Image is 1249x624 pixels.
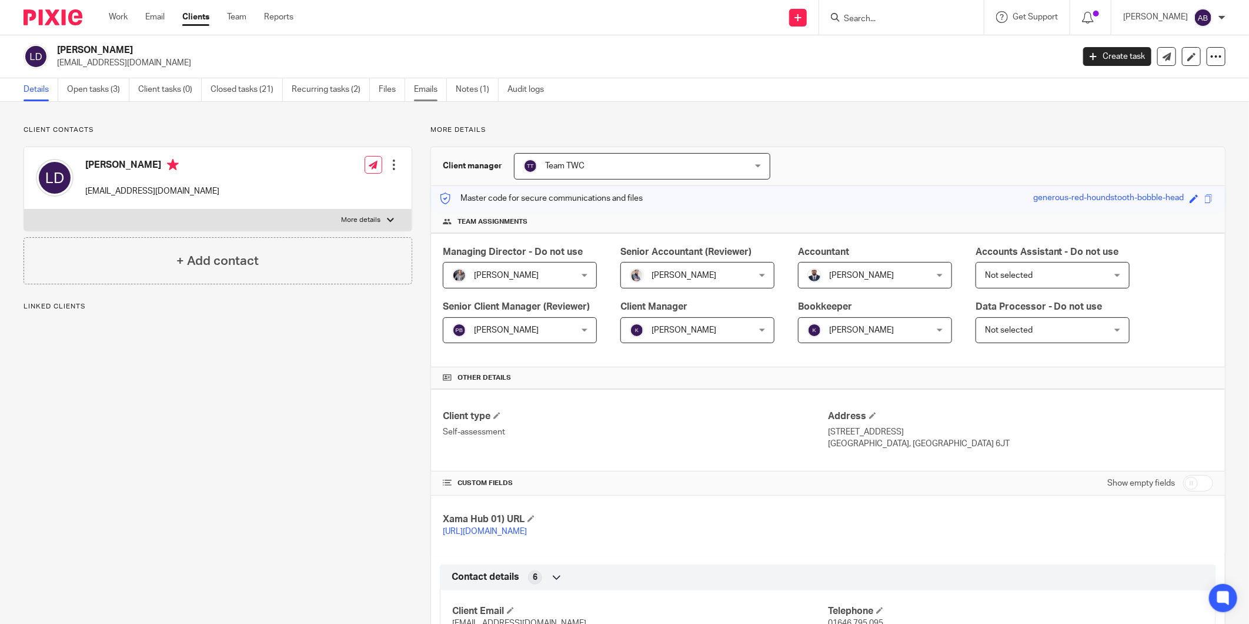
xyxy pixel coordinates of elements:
h3: Client manager [443,160,502,172]
span: Accountant [798,247,849,257]
span: Other details [457,373,511,383]
a: [URL][DOMAIN_NAME] [443,527,527,536]
a: Email [145,11,165,23]
img: svg%3E [24,44,48,69]
span: Senior Client Manager (Reviewer) [443,302,590,311]
a: Closed tasks (21) [211,78,283,101]
span: Data Processor - Do not use [976,302,1103,311]
a: Clients [182,11,209,23]
p: [GEOGRAPHIC_DATA], [GEOGRAPHIC_DATA] 6JT [828,438,1213,450]
p: [EMAIL_ADDRESS][DOMAIN_NAME] [57,57,1066,69]
span: [PERSON_NAME] [474,271,539,280]
span: Contact details [452,571,519,583]
span: Get Support [1013,13,1058,21]
a: Create task [1083,47,1151,66]
h4: CUSTOM FIELDS [443,479,828,488]
span: [PERSON_NAME] [652,326,716,334]
img: WhatsApp%20Image%202022-05-18%20at%206.27.04%20PM.jpeg [807,268,821,283]
i: Primary [167,159,179,171]
img: svg%3E [630,323,644,337]
p: [STREET_ADDRESS] [828,426,1213,438]
span: [PERSON_NAME] [829,326,894,334]
img: Pixie [24,9,82,25]
a: Details [24,78,58,101]
span: [PERSON_NAME] [474,326,539,334]
a: Files [379,78,405,101]
h4: Client type [443,410,828,423]
a: Notes (1) [456,78,499,101]
p: More details [430,125,1225,135]
a: Work [109,11,128,23]
a: Team [227,11,246,23]
h4: + Add contact [176,252,259,270]
a: Recurring tasks (2) [292,78,370,101]
span: Team assignments [457,217,527,227]
h2: [PERSON_NAME] [57,44,864,57]
h4: Client Email [452,605,828,618]
div: generous-red-houndstooth-bobble-head [1033,192,1184,205]
span: Team TWC [545,162,585,170]
a: Audit logs [507,78,553,101]
p: Master code for secure communications and files [440,192,643,204]
span: Managing Director - Do not use [443,247,583,257]
label: Show empty fields [1107,477,1175,489]
p: Client contacts [24,125,412,135]
img: Pixie%2002.jpg [630,268,644,283]
img: -%20%20-%20studio@ingrained.co.uk%20for%20%20-20220223%20at%20101413%20-%201W1A2026.jpg [452,268,466,283]
h4: Address [828,410,1213,423]
p: Self-assessment [443,426,828,438]
span: Senior Accountant (Reviewer) [620,247,752,257]
img: svg%3E [1194,8,1213,27]
h4: [PERSON_NAME] [85,159,219,174]
span: Client Manager [620,302,687,311]
input: Search [843,14,949,25]
span: Bookkeeper [798,302,852,311]
a: Reports [264,11,293,23]
p: More details [342,215,381,225]
img: svg%3E [36,159,74,197]
img: svg%3E [452,323,466,337]
h4: Telephone [828,605,1204,618]
span: [PERSON_NAME] [829,271,894,280]
p: [EMAIL_ADDRESS][DOMAIN_NAME] [85,185,219,197]
span: Accounts Assistant - Do not use [976,247,1119,257]
span: [PERSON_NAME] [652,271,716,280]
img: svg%3E [807,323,821,337]
h4: Xama Hub 01) URL [443,513,828,526]
a: Emails [414,78,447,101]
img: svg%3E [523,159,537,173]
p: Linked clients [24,302,412,311]
span: Not selected [985,326,1033,334]
span: 6 [533,572,537,583]
p: [PERSON_NAME] [1123,11,1188,23]
a: Client tasks (0) [138,78,202,101]
a: Open tasks (3) [67,78,129,101]
span: Not selected [985,271,1033,280]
